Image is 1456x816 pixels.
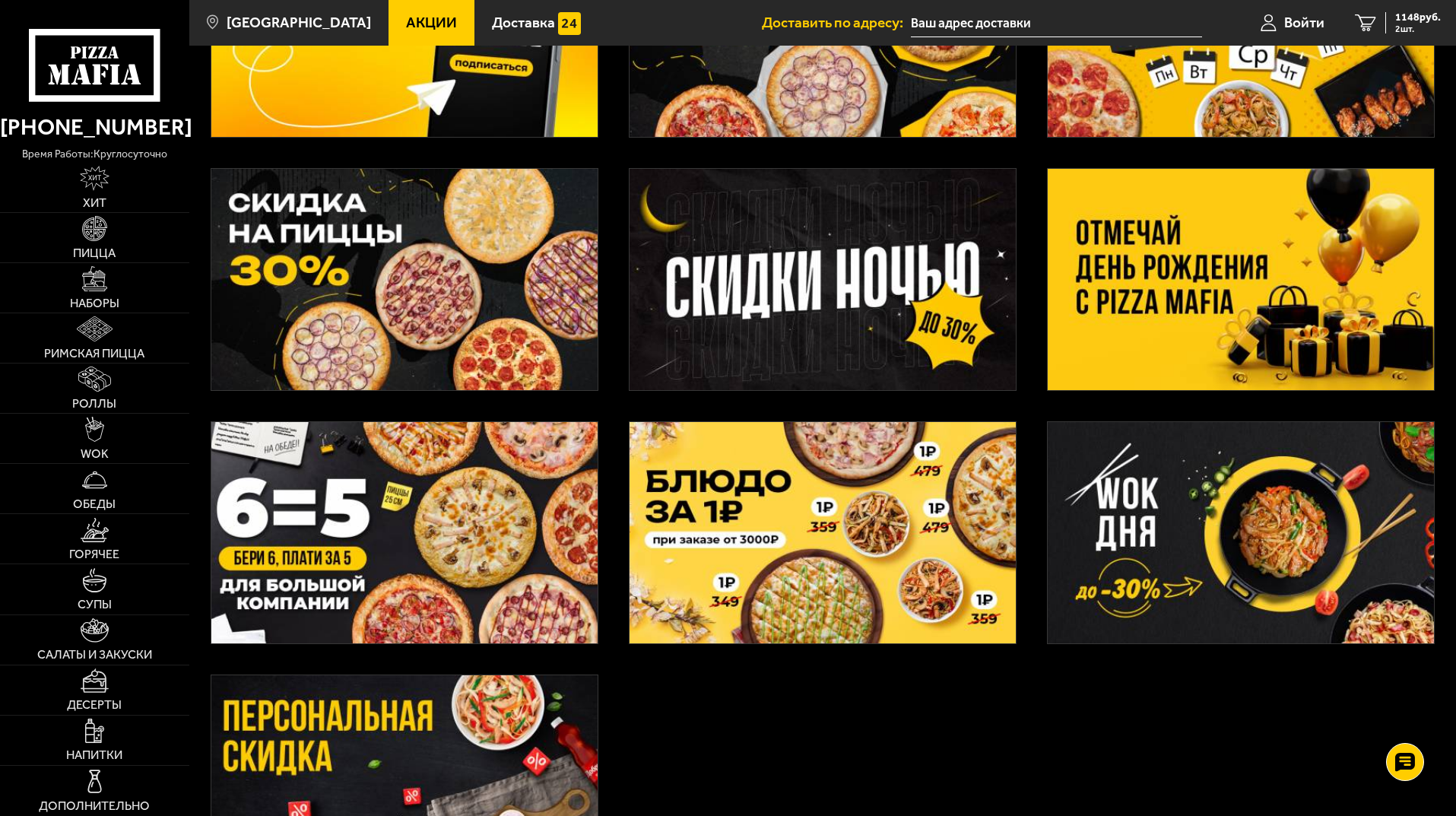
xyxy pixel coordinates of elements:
[1395,12,1441,23] span: 1148 руб.
[72,398,116,410] span: Роллы
[70,297,119,310] span: Наборы
[66,749,122,761] span: Напитки
[39,800,150,812] span: Дополнительно
[73,498,116,510] span: Обеды
[81,448,109,460] span: WOK
[558,12,581,35] img: 15daf4d41897b9f0e9f617042186c801.svg
[1395,24,1441,33] span: 2 шт.
[44,348,144,360] span: Римская пицца
[37,649,152,661] span: Салаты и закуски
[911,9,1202,37] input: Ваш адрес доставки
[762,15,911,30] span: Доставить по адресу:
[69,548,119,560] span: Горячее
[78,599,112,611] span: Супы
[227,15,371,30] span: [GEOGRAPHIC_DATA]
[492,15,555,30] span: Доставка
[1284,15,1324,30] span: Войти
[67,699,122,711] span: Десерты
[83,197,106,209] span: Хит
[406,15,457,30] span: Акции
[73,247,116,259] span: Пицца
